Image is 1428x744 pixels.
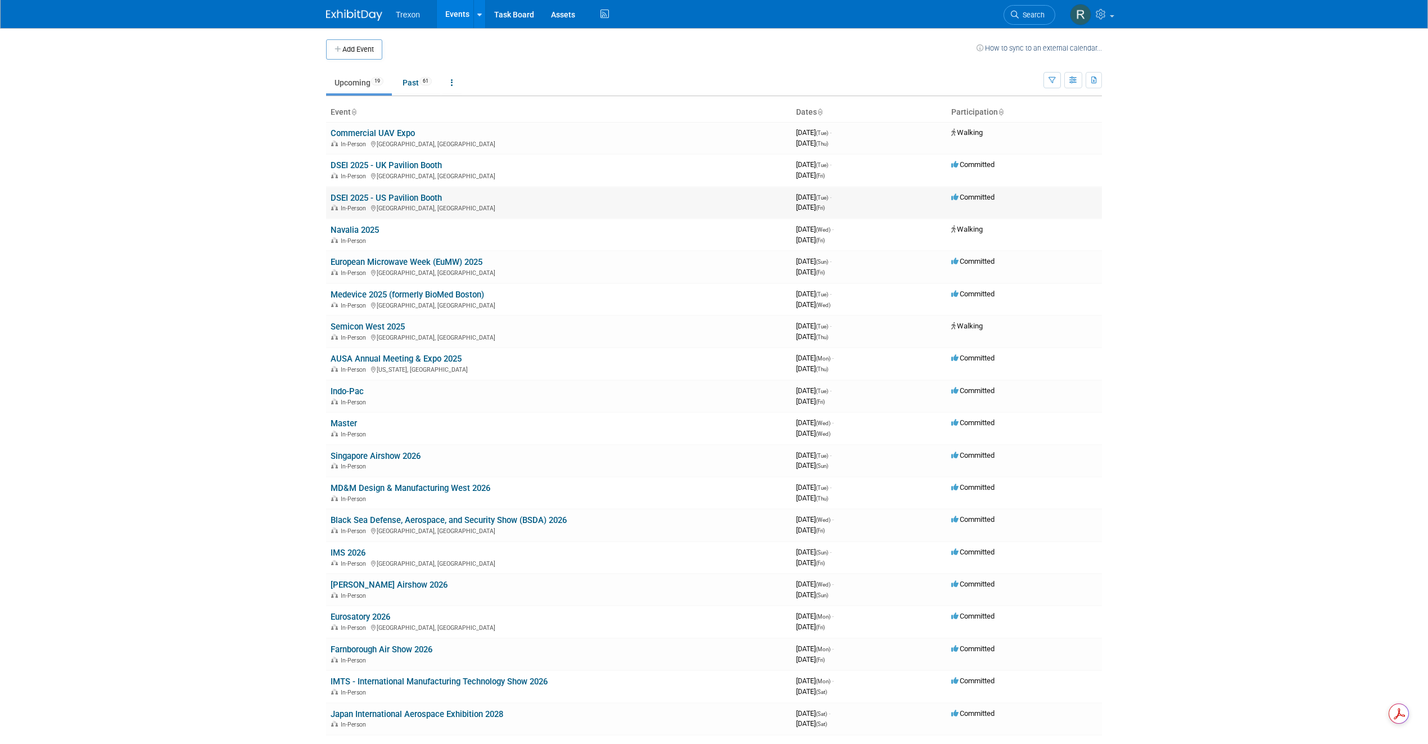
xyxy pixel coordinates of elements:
span: [DATE] [796,451,832,459]
img: In-Person Event [331,399,338,404]
a: IMTS - International Manufacturing Technology Show 2026 [331,677,548,687]
a: Sort by Participation Type [998,107,1004,116]
span: In-Person [341,399,369,406]
span: (Tue) [816,291,828,297]
img: In-Person Event [331,463,338,468]
span: [DATE] [796,332,828,341]
span: (Thu) [816,141,828,147]
div: [GEOGRAPHIC_DATA], [GEOGRAPHIC_DATA] [331,139,787,148]
span: - [830,193,832,201]
span: [DATE] [796,429,830,438]
span: (Wed) [816,431,830,437]
a: DSEI 2025 - UK Pavilion Booth [331,160,442,170]
span: [DATE] [796,300,830,309]
div: [GEOGRAPHIC_DATA], [GEOGRAPHIC_DATA] [331,332,787,341]
span: (Sun) [816,259,828,265]
span: (Sat) [816,711,827,717]
span: [DATE] [796,580,834,588]
span: - [830,257,832,265]
span: (Fri) [816,624,825,630]
span: In-Person [341,334,369,341]
a: Past61 [394,72,440,93]
span: [DATE] [796,590,828,599]
img: In-Person Event [331,624,338,630]
span: In-Person [341,463,369,470]
span: [DATE] [796,418,834,427]
img: In-Person Event [331,302,338,308]
span: In-Person [341,721,369,728]
a: Sort by Start Date [817,107,823,116]
span: [DATE] [796,203,825,211]
span: In-Person [341,527,369,535]
span: [DATE] [796,461,828,470]
span: - [832,677,834,685]
span: In-Person [341,366,369,373]
span: (Tue) [816,162,828,168]
span: [DATE] [796,644,834,653]
span: [DATE] [796,515,834,524]
img: In-Person Event [331,366,338,372]
th: Event [326,103,792,122]
span: In-Person [341,269,369,277]
span: In-Person [341,141,369,148]
span: [DATE] [796,257,832,265]
span: (Tue) [816,130,828,136]
span: (Fri) [816,269,825,276]
span: (Sun) [816,463,828,469]
a: How to sync to an external calendar... [977,44,1102,52]
span: [DATE] [796,322,832,330]
img: Ryan Flores [1070,4,1091,25]
span: [DATE] [796,139,828,147]
div: [GEOGRAPHIC_DATA], [GEOGRAPHIC_DATA] [331,623,787,632]
a: Singapore Airshow 2026 [331,451,421,461]
span: (Thu) [816,495,828,502]
span: (Fri) [816,399,825,405]
span: Committed [951,548,995,556]
img: In-Person Event [331,495,338,501]
span: [DATE] [796,494,828,502]
span: [DATE] [796,623,825,631]
span: (Tue) [816,485,828,491]
a: Medevice 2025 (formerly BioMed Boston) [331,290,484,300]
span: [DATE] [796,128,832,137]
span: 61 [419,77,432,85]
span: Committed [951,386,995,395]
span: (Wed) [816,420,830,426]
span: (Fri) [816,173,825,179]
a: Search [1004,5,1055,25]
span: - [830,128,832,137]
span: Committed [951,418,995,427]
span: Committed [951,290,995,298]
span: [DATE] [796,171,825,179]
img: In-Person Event [331,431,338,436]
span: (Thu) [816,334,828,340]
span: Committed [951,612,995,620]
span: (Tue) [816,388,828,394]
a: Farnborough Air Show 2026 [331,644,432,655]
span: (Wed) [816,302,830,308]
span: (Wed) [816,581,830,588]
span: - [832,418,834,427]
a: DSEI 2025 - US Pavilion Booth [331,193,442,203]
span: (Tue) [816,195,828,201]
span: [DATE] [796,719,827,728]
span: - [830,483,832,492]
span: - [830,160,832,169]
span: [DATE] [796,483,832,492]
span: In-Person [341,237,369,245]
span: In-Person [341,302,369,309]
span: (Wed) [816,517,830,523]
span: In-Person [341,560,369,567]
span: [DATE] [796,709,830,718]
span: - [829,709,830,718]
span: - [830,386,832,395]
span: In-Person [341,205,369,212]
img: In-Person Event [331,560,338,566]
span: (Sun) [816,592,828,598]
span: [DATE] [796,548,832,556]
div: [GEOGRAPHIC_DATA], [GEOGRAPHIC_DATA] [331,171,787,180]
a: Indo-Pac [331,386,364,396]
img: In-Person Event [331,205,338,210]
span: [DATE] [796,268,825,276]
a: European Microwave Week (EuMW) 2025 [331,257,482,267]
